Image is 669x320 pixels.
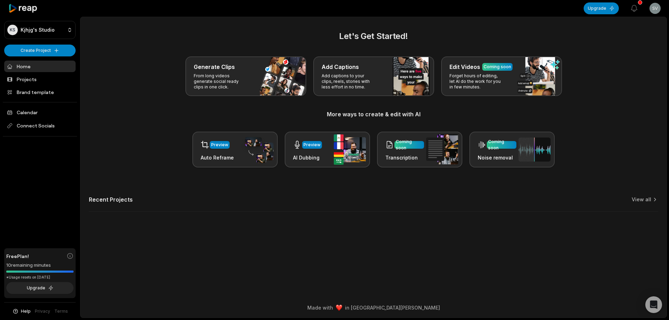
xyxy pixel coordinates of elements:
[89,110,658,118] h3: More ways to create & edit with AI
[293,154,322,161] h3: AI Dubbing
[89,196,133,203] h2: Recent Projects
[21,308,31,314] span: Help
[645,296,662,313] div: Open Intercom Messenger
[4,86,76,98] a: Brand template
[336,305,342,311] img: heart emoji
[488,139,515,151] div: Coming soon
[7,25,18,35] div: KS
[54,308,68,314] a: Terms
[518,138,551,162] img: noise_removal.png
[4,61,76,72] a: Home
[632,196,651,203] a: View all
[4,73,76,85] a: Projects
[426,134,458,164] img: transcription.png
[4,119,76,132] span: Connect Socials
[449,63,480,71] h3: Edit Videos
[6,262,74,269] div: 10 remaining minutes
[6,282,74,294] button: Upgrade
[21,27,55,33] p: Kjhjg's Studio
[241,136,274,163] img: auto_reframe.png
[449,73,503,90] p: Forget hours of editing, let AI do the work for you in few minutes.
[303,142,321,148] div: Preview
[584,2,619,14] button: Upgrade
[194,73,248,90] p: From long videos generate social ready clips in one click.
[4,45,76,56] button: Create Project
[322,73,376,90] p: Add captions to your clips, reels, stories with less effort in no time.
[6,252,29,260] span: Free Plan!
[334,134,366,165] img: ai_dubbing.png
[396,139,423,151] div: Coming soon
[484,64,511,70] div: Coming soon
[89,30,658,42] h2: Let's Get Started!
[211,142,228,148] div: Preview
[35,308,50,314] a: Privacy
[12,308,31,314] button: Help
[194,63,235,71] h3: Generate Clips
[385,154,424,161] h3: Transcription
[6,275,74,280] div: *Usage resets on [DATE]
[478,154,516,161] h3: Noise removal
[201,154,234,161] h3: Auto Reframe
[322,63,359,71] h3: Add Captions
[4,107,76,118] a: Calendar
[87,304,660,311] div: Made with in [GEOGRAPHIC_DATA][PERSON_NAME]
